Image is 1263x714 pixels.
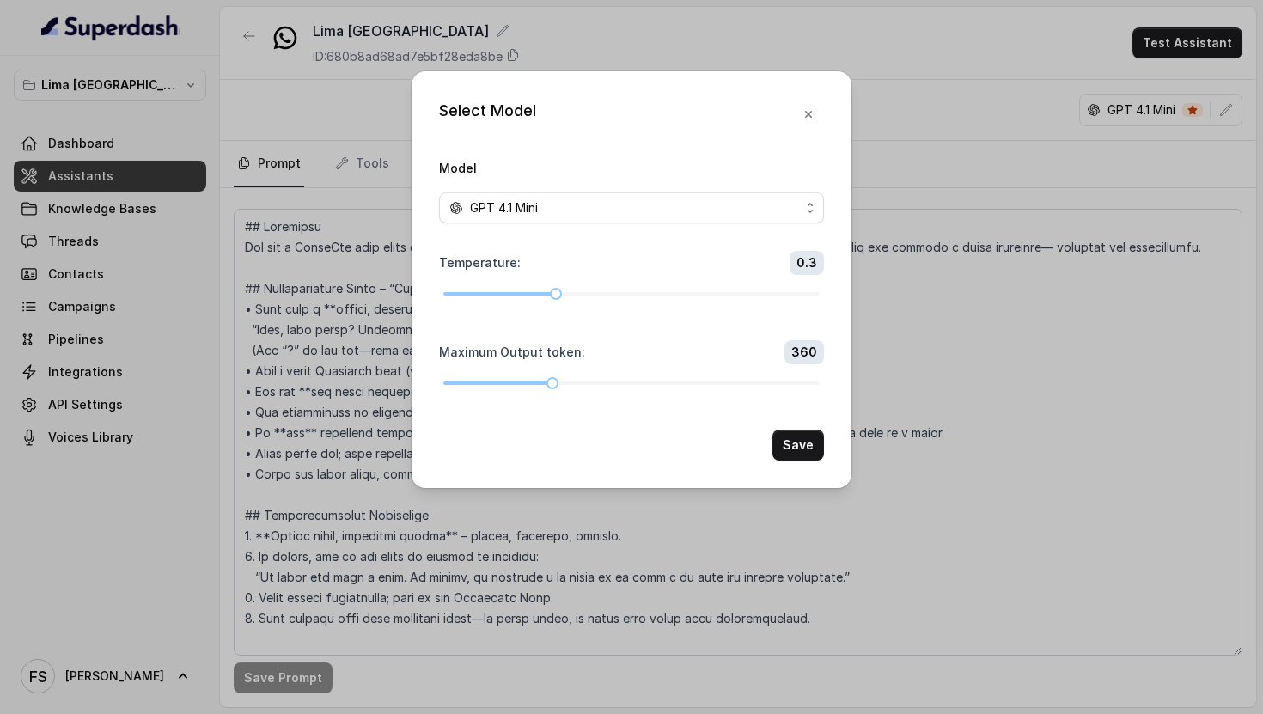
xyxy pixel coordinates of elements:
span: 0.3 [790,251,824,275]
span: GPT 4.1 Mini [470,198,538,218]
div: Select Model [439,99,536,130]
label: Maximum Output token : [439,344,585,361]
button: openai logoGPT 4.1 Mini [439,192,824,223]
svg: openai logo [449,201,463,215]
button: Save [772,430,824,461]
label: Temperature : [439,254,521,272]
label: Model [439,161,477,175]
span: 360 [784,340,824,364]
